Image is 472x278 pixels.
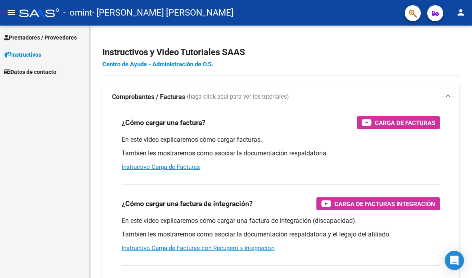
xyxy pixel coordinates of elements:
p: En este video explicaremos cómo cargar facturas. [122,135,440,144]
button: Carga de Facturas Integración [316,197,440,210]
span: Datos de contacto [4,68,56,76]
mat-icon: menu [6,8,16,17]
p: En este video explicaremos cómo cargar una factura de integración (discapacidad). [122,216,440,225]
h2: Instructivos y Video Tutoriales SAAS [102,45,459,60]
mat-expansion-panel-header: Comprobantes / Facturas (haga click aquí para ver los tutoriales) [102,84,459,110]
a: Instructivo Carga de Facturas con Recupero x Integración [122,244,274,252]
span: Instructivos [4,50,41,59]
span: (haga click aquí para ver los tutoriales) [187,93,289,101]
span: Carga de Facturas Integración [334,199,435,209]
span: - [PERSON_NAME] [PERSON_NAME] [92,4,234,22]
h3: ¿Cómo cargar una factura? [122,117,206,128]
p: También les mostraremos cómo asociar la documentación respaldatoria. [122,149,440,158]
strong: Comprobantes / Facturas [112,93,185,101]
mat-icon: person [456,8,466,17]
a: Instructivo Carga de Facturas [122,163,200,171]
button: Carga de Facturas [357,116,440,129]
span: - omint [63,4,92,22]
span: Prestadores / Proveedores [4,33,77,42]
span: Carga de Facturas [375,118,435,128]
a: Centro de Ayuda - Administración de O.S. [102,61,213,68]
p: También les mostraremos cómo asociar la documentación respaldatoria y el legajo del afiliado. [122,230,440,239]
div: Open Intercom Messenger [445,251,464,270]
h3: ¿Cómo cargar una factura de integración? [122,198,253,209]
